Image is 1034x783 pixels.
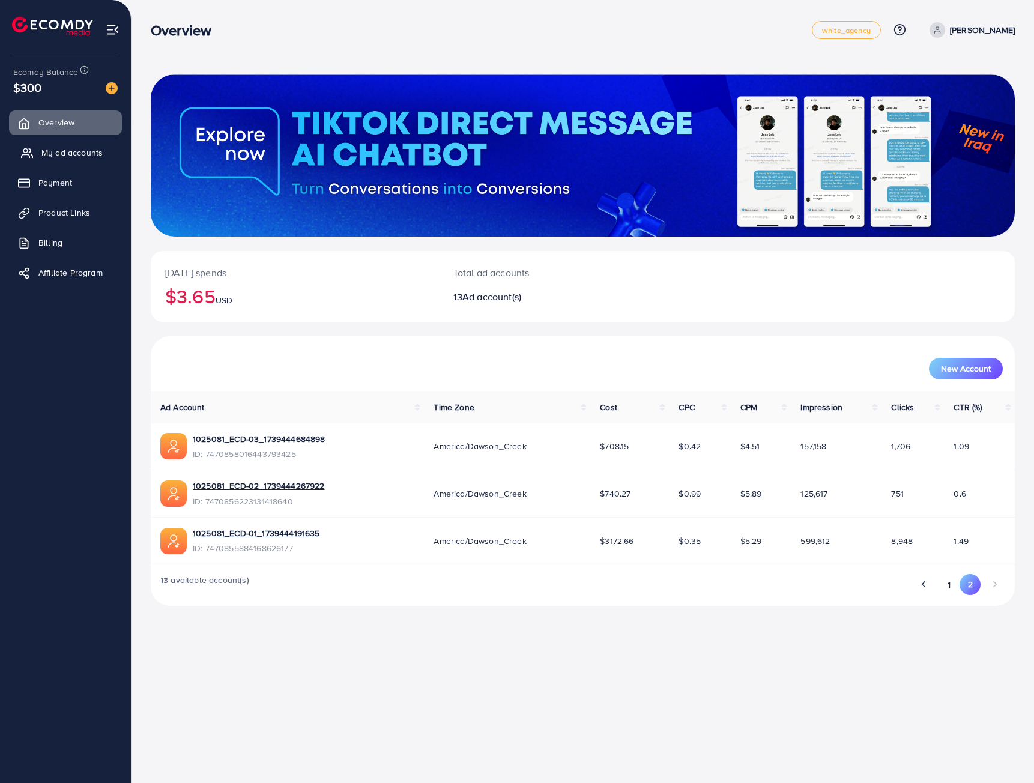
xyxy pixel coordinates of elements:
[914,574,935,594] button: Go to previous page
[193,448,325,460] span: ID: 7470858016443793425
[800,535,830,547] span: 599,612
[800,488,827,500] span: 125,617
[891,401,914,413] span: Clicks
[38,177,72,189] span: Payment
[891,440,910,452] span: 1,706
[193,480,324,492] a: 1025081_ECD-02_1739444267922
[160,433,187,459] img: ic-ads-acc.e4c84228.svg
[600,488,630,500] span: $740.27
[960,574,981,594] button: Go to page 2
[950,23,1015,37] p: [PERSON_NAME]
[954,440,969,452] span: 1.09
[954,401,982,413] span: CTR (%)
[13,79,42,96] span: $300
[216,294,232,306] span: USD
[193,527,319,539] a: 1025081_ECD-01_1739444191635
[600,440,629,452] span: $708.15
[453,265,641,280] p: Total ad accounts
[38,267,103,279] span: Affiliate Program
[106,82,118,94] img: image
[914,574,1005,596] ul: Pagination
[925,22,1015,38] a: [PERSON_NAME]
[434,401,474,413] span: Time Zone
[434,535,526,547] span: America/Dawson_Creek
[891,535,913,547] span: 8,948
[954,535,969,547] span: 1.49
[9,171,122,195] a: Payment
[9,141,122,165] a: My ad accounts
[12,17,93,35] img: logo
[822,26,871,34] span: white_agency
[434,488,526,500] span: America/Dawson_Creek
[41,147,103,159] span: My ad accounts
[462,290,521,303] span: Ad account(s)
[679,488,701,500] span: $0.99
[9,201,122,225] a: Product Links
[38,237,62,249] span: Billing
[9,110,122,135] a: Overview
[38,116,74,128] span: Overview
[193,433,325,445] a: 1025081_ECD-03_1739444684898
[106,23,119,37] img: menu
[954,488,966,500] span: 0.6
[740,535,762,547] span: $5.29
[679,535,701,547] span: $0.35
[679,440,701,452] span: $0.42
[9,261,122,285] a: Affiliate Program
[941,364,991,373] span: New Account
[193,542,319,554] span: ID: 7470855884168626177
[453,291,641,303] h2: 13
[983,729,1025,774] iframe: Chat
[891,488,903,500] span: 751
[434,440,526,452] span: America/Dawson_Creek
[160,401,205,413] span: Ad Account
[600,535,633,547] span: $3172.66
[165,285,425,307] h2: $3.65
[800,401,842,413] span: Impression
[160,528,187,554] img: ic-ads-acc.e4c84228.svg
[151,22,221,39] h3: Overview
[165,265,425,280] p: [DATE] spends
[160,574,249,596] span: 13 available account(s)
[600,401,617,413] span: Cost
[740,401,757,413] span: CPM
[812,21,881,39] a: white_agency
[929,358,1003,379] button: New Account
[160,480,187,507] img: ic-ads-acc.e4c84228.svg
[9,231,122,255] a: Billing
[679,401,694,413] span: CPC
[939,574,960,596] button: Go to page 1
[800,440,826,452] span: 157,158
[193,495,324,507] span: ID: 7470856223131418640
[13,66,78,78] span: Ecomdy Balance
[740,488,762,500] span: $5.89
[38,207,90,219] span: Product Links
[740,440,760,452] span: $4.51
